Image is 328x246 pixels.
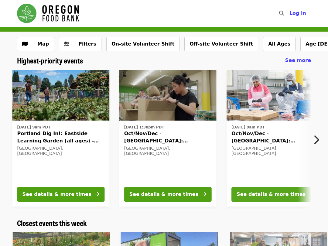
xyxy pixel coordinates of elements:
button: Off-site Volunteer Shift [184,37,258,51]
span: See more [285,57,311,63]
span: Highest-priority events [17,55,83,66]
div: [GEOGRAPHIC_DATA], [GEOGRAPHIC_DATA] [17,146,104,156]
i: map icon [22,41,28,47]
span: Oct/Nov/Dec - [GEOGRAPHIC_DATA]: Repack/Sort (age [DEMOGRAPHIC_DATA]+) [124,130,212,145]
span: Oct/Nov/Dec - [GEOGRAPHIC_DATA]: Repack/Sort (age [DEMOGRAPHIC_DATA]+) [231,130,319,145]
button: See details & more times [124,187,212,202]
a: Highest-priority events [17,56,83,65]
button: See details & more times [17,187,104,202]
a: See details for "Oct/Nov/Dec - Portland: Repack/Sort (age 8+)" [119,70,217,207]
span: Filters [79,41,96,47]
span: Portland Dig In!: Eastside Learning Garden (all ages) - Aug/Sept/Oct [17,130,104,145]
a: See details for "Oct/Nov/Dec - Beaverton: Repack/Sort (age 10+)" [227,70,324,207]
a: See more [285,57,311,64]
button: On-site Volunteer Shift [106,37,179,51]
i: chevron-right icon [313,134,319,145]
a: See details for "Portland Dig In!: Eastside Learning Garden (all ages) - Aug/Sept/Oct" [12,70,109,207]
div: See details & more times [129,191,198,198]
span: Map [37,41,49,47]
button: Filters (0 selected) [59,37,101,51]
div: [GEOGRAPHIC_DATA], [GEOGRAPHIC_DATA] [124,146,212,156]
button: Show map view [17,37,54,51]
span: Closest events this week [17,217,87,228]
div: [GEOGRAPHIC_DATA], [GEOGRAPHIC_DATA] [231,146,319,156]
img: Portland Dig In!: Eastside Learning Garden (all ages) - Aug/Sept/Oct organized by Oregon Food Bank [12,70,109,121]
i: arrow-right icon [202,191,207,197]
i: search icon [279,10,284,16]
div: See details & more times [237,191,306,198]
a: Closest events this week [17,219,87,227]
img: Oct/Nov/Dec - Portland: Repack/Sort (age 8+) organized by Oregon Food Bank [119,70,217,121]
time: [DATE] 1:30pm PDT [124,125,164,130]
button: See details & more times [231,187,319,202]
button: All Ages [263,37,296,51]
div: Highest-priority events [12,56,316,65]
button: Log in [285,7,311,19]
div: Closest events this week [12,219,316,227]
i: sliders-h icon [64,41,69,47]
img: Oregon Food Bank - Home [17,4,79,23]
button: Next item [308,131,328,148]
input: Search [288,6,292,21]
time: [DATE] 9am PDT [231,125,265,130]
img: Oct/Nov/Dec - Beaverton: Repack/Sort (age 10+) organized by Oregon Food Bank [227,70,324,121]
div: See details & more times [22,191,91,198]
span: Log in [289,10,306,16]
i: arrow-right icon [95,191,99,197]
time: [DATE] 9am PDT [17,125,50,130]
